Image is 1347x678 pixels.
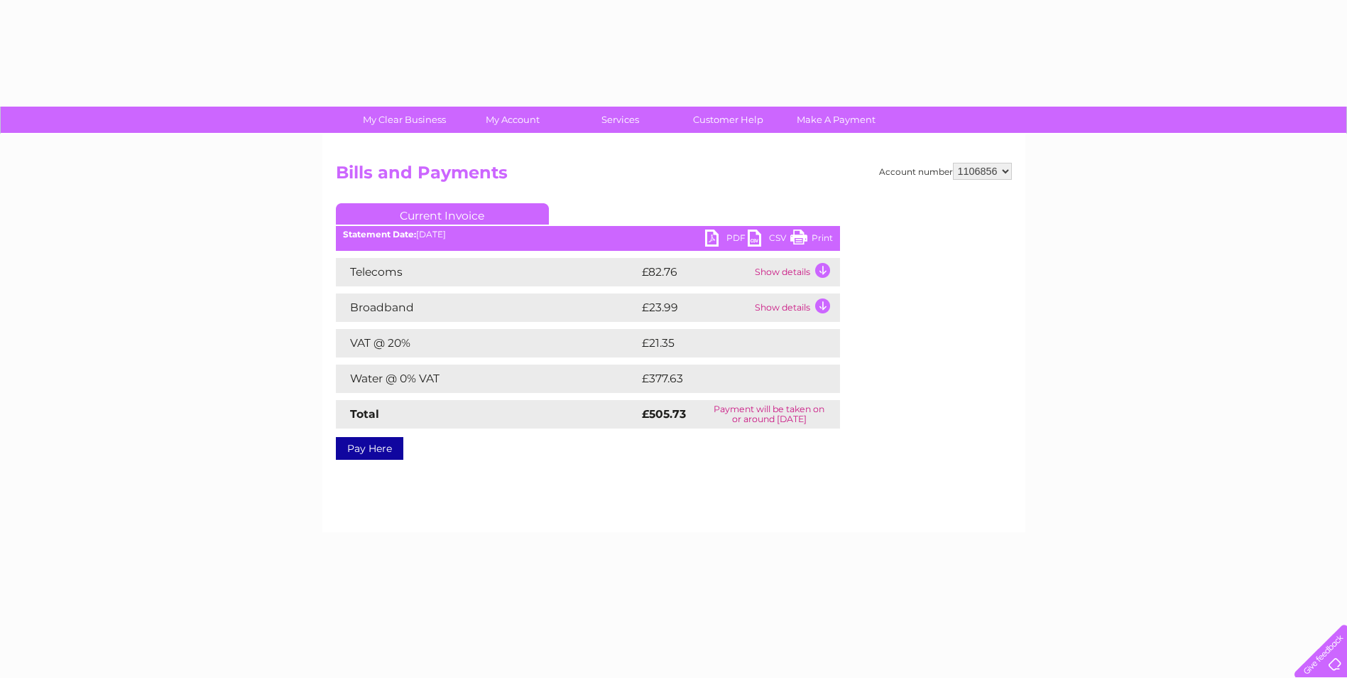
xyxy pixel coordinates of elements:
[879,163,1012,180] div: Account number
[346,107,463,133] a: My Clear Business
[562,107,679,133] a: Services
[670,107,787,133] a: Customer Help
[343,229,416,240] b: Statement Date:
[751,258,840,286] td: Show details
[699,400,839,429] td: Payment will be taken on or around [DATE]
[336,230,840,240] div: [DATE]
[705,230,748,250] a: PDF
[751,294,840,322] td: Show details
[336,294,638,322] td: Broadband
[336,437,403,460] a: Pay Here
[638,258,751,286] td: £82.76
[336,258,638,286] td: Telecoms
[778,107,895,133] a: Make A Payment
[336,163,1012,190] h2: Bills and Payments
[336,365,638,393] td: Water @ 0% VAT
[336,329,638,357] td: VAT @ 20%
[454,107,571,133] a: My Account
[642,407,686,421] strong: £505.73
[638,329,809,357] td: £21.35
[790,230,833,250] a: Print
[336,203,549,225] a: Current Invoice
[638,294,751,322] td: £23.99
[748,230,790,250] a: CSV
[350,407,379,421] strong: Total
[638,365,814,393] td: £377.63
